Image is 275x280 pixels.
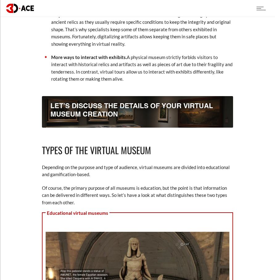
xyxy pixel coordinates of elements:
h2: Types of the virtual museum [42,143,233,158]
img: logo dark [6,4,34,13]
p: Museums often have challenges showing up some ancient relics as they usually require specific con... [51,11,233,48]
img: Architectural animation studio [42,96,233,128]
p: Educational virtual museums [46,208,109,218]
strong: Proper environment for artifacts. [51,12,120,18]
p: Depending on the purpose and type of audience, virtual museums are divided into educational and g... [42,164,233,178]
p: A physical museum strictly forbids visitors to interact with historical relics and artifacts as w... [51,54,233,83]
p: Of course, the primary purpose of all museums is education, but the point is that information can... [42,185,233,206]
strong: More ways to interact with exhibits. [51,54,127,60]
